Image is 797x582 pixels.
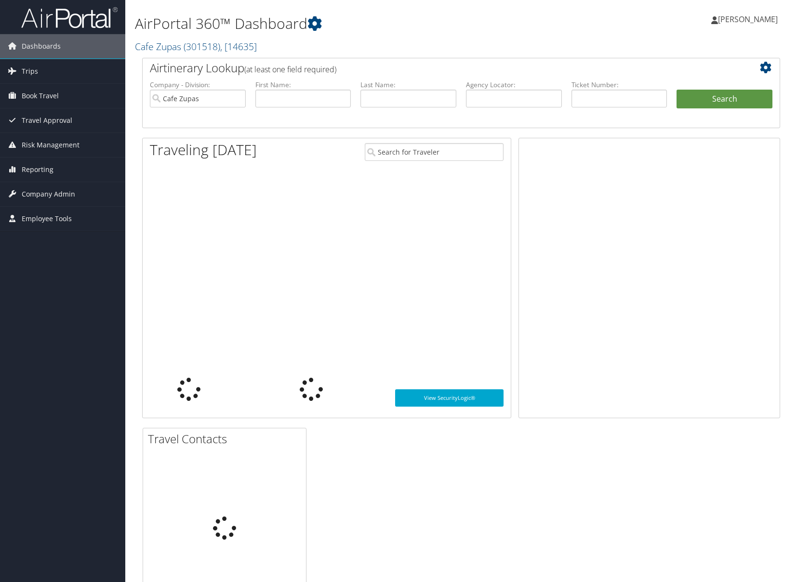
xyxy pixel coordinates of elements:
span: Book Travel [22,84,59,108]
span: Reporting [22,158,53,182]
span: Employee Tools [22,207,72,231]
label: Agency Locator: [466,80,562,90]
label: First Name: [255,80,351,90]
span: Trips [22,59,38,83]
span: ( 301518 ) [184,40,220,53]
label: Company - Division: [150,80,246,90]
a: Cafe Zupas [135,40,257,53]
span: Company Admin [22,182,75,206]
label: Ticket Number: [571,80,667,90]
img: airportal-logo.png [21,6,118,29]
h2: Airtinerary Lookup [150,60,719,76]
a: View SecurityLogic® [395,389,504,407]
input: Search for Traveler [365,143,504,161]
button: Search [677,90,772,109]
span: Risk Management [22,133,80,157]
span: Travel Approval [22,108,72,132]
h1: Traveling [DATE] [150,140,257,160]
label: Last Name: [360,80,456,90]
span: [PERSON_NAME] [718,14,778,25]
span: (at least one field required) [244,64,336,75]
span: , [ 14635 ] [220,40,257,53]
span: Dashboards [22,34,61,58]
h2: Travel Contacts [148,431,306,447]
h1: AirPortal 360™ Dashboard [135,13,570,34]
a: [PERSON_NAME] [711,5,787,34]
